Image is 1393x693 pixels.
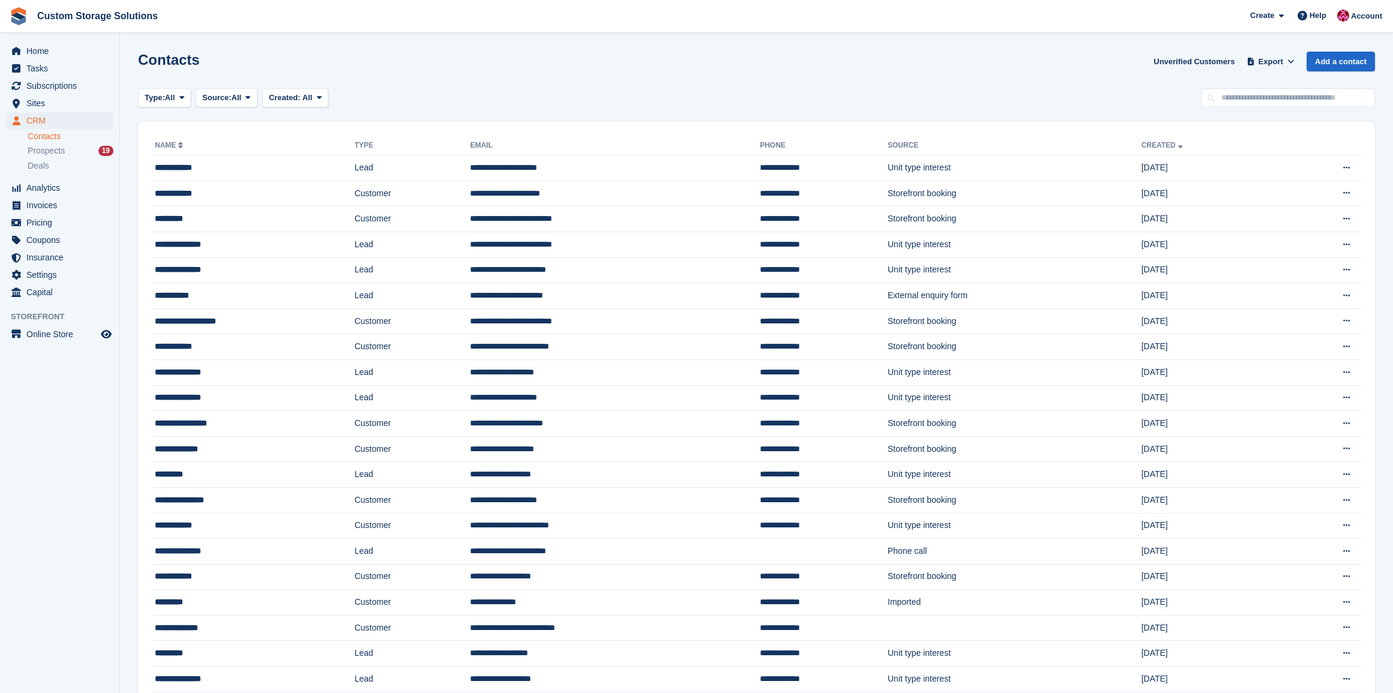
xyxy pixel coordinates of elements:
td: [DATE] [1142,206,1281,232]
td: [DATE] [1142,308,1281,334]
td: Customer [355,181,471,206]
a: Preview store [99,327,113,341]
span: Subscriptions [26,77,98,94]
span: Account [1351,10,1382,22]
th: Type [355,136,471,155]
span: Coupons [26,232,98,248]
td: Lead [355,359,471,385]
td: Unit type interest [888,513,1142,539]
td: Storefront booking [888,334,1142,360]
td: [DATE] [1142,564,1281,590]
td: Lead [355,667,471,692]
span: Storefront [11,311,119,323]
span: Invoices [26,197,98,214]
td: Lead [355,641,471,667]
td: Lead [355,462,471,488]
td: Lead [355,539,471,565]
div: 19 [98,146,113,156]
td: [DATE] [1142,590,1281,616]
td: [DATE] [1142,283,1281,309]
td: Customer [355,564,471,590]
th: Phone [760,136,888,155]
span: Capital [26,284,98,301]
td: [DATE] [1142,155,1281,181]
td: Customer [355,513,471,539]
a: Deals [28,160,113,172]
td: Storefront booking [888,411,1142,437]
td: External enquiry form [888,283,1142,309]
span: All [302,93,313,102]
td: Storefront booking [888,181,1142,206]
a: Contacts [28,131,113,142]
th: Source [888,136,1142,155]
td: Storefront booking [888,487,1142,513]
td: Storefront booking [888,564,1142,590]
td: [DATE] [1142,257,1281,283]
td: Unit type interest [888,155,1142,181]
span: Prospects [28,145,65,157]
span: Pricing [26,214,98,231]
td: Customer [355,334,471,360]
button: Source: All [196,88,257,108]
td: Lead [355,283,471,309]
td: Customer [355,615,471,641]
td: Customer [355,590,471,616]
th: Email [470,136,760,155]
td: Unit type interest [888,359,1142,385]
td: Storefront booking [888,436,1142,462]
a: menu [6,112,113,129]
span: Home [26,43,98,59]
button: Export [1244,52,1297,71]
td: Lead [355,155,471,181]
button: Created: All [262,88,328,108]
td: Customer [355,487,471,513]
a: menu [6,77,113,94]
td: [DATE] [1142,641,1281,667]
td: [DATE] [1142,462,1281,488]
a: menu [6,214,113,231]
a: Custom Storage Solutions [32,6,163,26]
td: Unit type interest [888,641,1142,667]
a: Add a contact [1307,52,1375,71]
td: [DATE] [1142,334,1281,360]
td: Unit type interest [888,232,1142,257]
img: Jack Alexander [1337,10,1349,22]
img: stora-icon-8386f47178a22dfd0bd8f6a31ec36ba5ce8667c1dd55bd0f319d3a0aa187defe.svg [10,7,28,25]
td: [DATE] [1142,359,1281,385]
button: Type: All [138,88,191,108]
td: Customer [355,206,471,232]
span: Help [1310,10,1326,22]
td: Unit type interest [888,257,1142,283]
td: [DATE] [1142,615,1281,641]
a: menu [6,249,113,266]
span: Analytics [26,179,98,196]
h1: Contacts [138,52,200,68]
a: menu [6,284,113,301]
td: Imported [888,590,1142,616]
td: Storefront booking [888,206,1142,232]
td: Lead [355,385,471,411]
a: Name [155,141,185,149]
td: Lead [355,257,471,283]
a: menu [6,43,113,59]
span: All [165,92,175,104]
a: menu [6,60,113,77]
span: Online Store [26,326,98,343]
a: menu [6,197,113,214]
span: Type: [145,92,165,104]
span: Export [1259,56,1283,68]
td: Phone call [888,539,1142,565]
td: [DATE] [1142,539,1281,565]
td: Customer [355,411,471,437]
td: [DATE] [1142,181,1281,206]
a: menu [6,179,113,196]
a: Unverified Customers [1149,52,1239,71]
td: Unit type interest [888,667,1142,692]
span: Source: [202,92,231,104]
a: menu [6,266,113,283]
a: Prospects 19 [28,145,113,157]
span: All [232,92,242,104]
td: Customer [355,308,471,334]
span: Created: [269,93,301,102]
td: Storefront booking [888,308,1142,334]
